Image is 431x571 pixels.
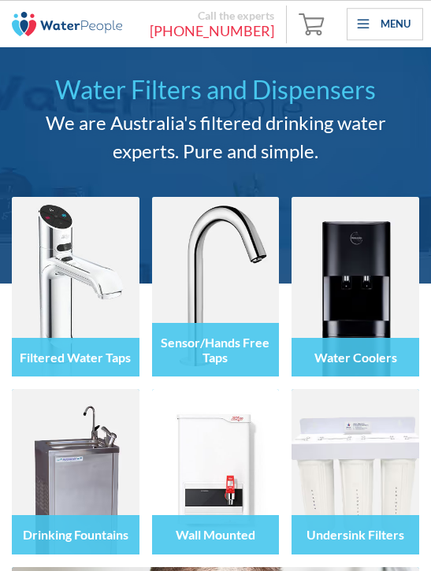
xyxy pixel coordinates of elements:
[12,12,122,36] img: The Water People
[23,527,128,542] h4: Drinking Fountains
[12,197,139,376] img: Filtered Water Taps
[12,389,139,554] img: Drinking Fountains
[381,17,411,32] div: Menu
[314,350,397,365] h4: Water Coolers
[307,527,404,542] h4: Undersink Filters
[176,527,255,542] h4: Wall Mounted
[295,6,333,43] a: Open empty cart
[152,197,280,376] img: Sensor/Hands Free Taps
[134,9,274,23] div: Call the experts
[134,22,274,40] a: [PHONE_NUMBER]
[292,389,419,554] img: Undersink Filters
[299,11,329,36] img: shopping cart
[152,335,280,365] h4: Sensor/Hands Free Taps
[152,389,280,554] img: Wall Mounted
[292,197,419,376] img: Water Coolers
[20,350,131,365] h4: Filtered Water Taps
[347,8,423,41] div: menu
